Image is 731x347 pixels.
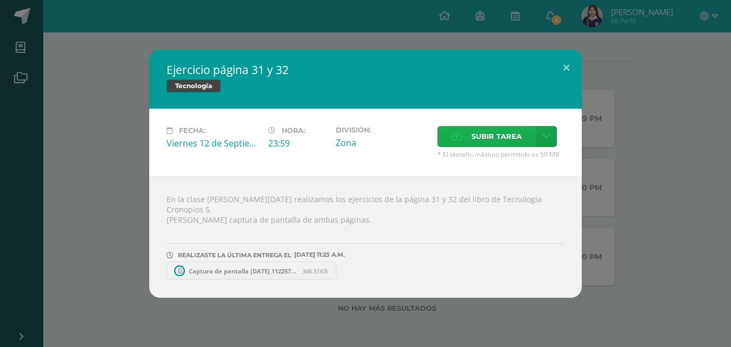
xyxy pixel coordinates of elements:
[149,176,582,298] div: En la clase [PERSON_NAME][DATE] realizamos los ejercicios de la página 31 y 32 del libro de Tecno...
[336,126,429,134] label: División:
[551,49,582,86] button: Close (Esc)
[167,62,564,77] h2: Ejercicio página 31 y 32
[183,267,302,275] span: Captura de pantalla [DATE] 112257.png
[336,137,429,149] div: Zona
[167,137,260,149] div: Viernes 12 de Septiembre
[167,79,221,92] span: Tecnología
[471,126,522,146] span: Subir tarea
[178,251,291,259] span: REALIZASTE LA ÚLTIMA ENTREGA EL
[302,267,328,275] span: 346.51KB
[179,126,205,135] span: Fecha:
[268,137,327,149] div: 23:59
[437,150,564,159] span: * El tamaño máximo permitido es 50 MB
[167,262,336,280] a: Captura de pantalla [DATE] 112257.png 346.51KB
[282,126,305,135] span: Hora:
